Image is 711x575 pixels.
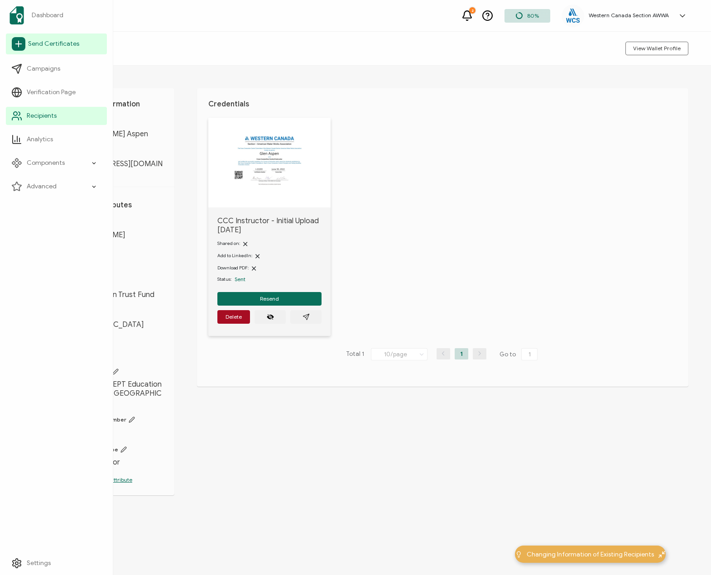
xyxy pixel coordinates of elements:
[68,458,163,467] span: CCC Instructor
[625,42,688,55] button: View Wallet Profile
[217,276,231,283] span: Status:
[217,292,322,306] button: Resend
[6,107,107,125] a: Recipients
[28,39,79,48] span: Send Certificates
[589,12,669,19] h5: Western Canada Section AWWA
[235,276,245,283] span: Sent
[303,313,310,321] ion-icon: paper plane outline
[658,551,665,558] img: minimize-icon.svg
[27,559,51,568] span: Settings
[527,12,539,19] span: 80%
[27,182,57,191] span: Advanced
[68,350,163,359] span: AB
[500,348,539,361] span: Go to
[68,148,163,155] span: E-MAIL:
[68,380,163,407] span: Instructor at EPT Education Trust Fund - [GEOGRAPHIC_DATA]
[217,265,249,271] span: Download PDF:
[68,308,163,316] span: City
[68,219,163,226] span: First_Name
[6,3,107,28] a: Dashboard
[68,320,163,329] span: [GEOGRAPHIC_DATA]
[68,129,163,139] span: [PERSON_NAME] Aspen
[217,240,240,246] span: Shared on:
[27,158,65,168] span: Components
[6,34,107,54] a: Send Certificates
[27,64,60,73] span: Campaigns
[68,338,163,345] span: Province
[32,11,63,20] span: Dashboard
[68,118,163,125] span: FULL NAME:
[10,6,24,24] img: sertifier-logomark-colored.svg
[566,9,580,23] img: eb0530a7-dc53-4dd2-968c-61d1fd0a03d4.png
[217,216,322,235] span: CCC Instructor - Initial Upload [DATE]
[68,159,163,177] span: [EMAIL_ADDRESS][DOMAIN_NAME]
[68,278,163,286] span: Organization
[68,100,163,109] h1: Personal Information
[6,60,107,78] a: Campaigns
[208,100,677,109] h1: Credentials
[527,550,654,559] span: Changing Information of Existing Recipients
[226,314,242,320] span: Delete
[217,253,252,259] span: Add to LinkedIn:
[27,135,53,144] span: Analytics
[68,416,163,423] span: Certification_Number
[371,348,428,360] input: Select
[455,348,468,359] li: 1
[68,290,163,299] span: EPT Education Trust Fund
[68,368,163,375] span: Recipient_Note
[346,348,364,361] span: Total 1
[6,554,107,572] a: Settings
[68,428,163,437] span: I-22203
[68,476,163,484] p: Add another attribute
[68,260,163,269] span: Aspen
[267,313,274,321] ion-icon: eye off
[27,88,76,97] span: Verification Page
[469,7,476,14] div: 2
[68,249,163,256] span: Last_Name
[6,83,107,101] a: Verification Page
[68,230,163,240] span: [PERSON_NAME]
[68,201,163,210] h1: Custom Attributes
[217,310,250,324] button: Delete
[260,296,279,302] span: Resend
[633,46,681,51] span: View Wallet Profile
[6,130,107,149] a: Analytics
[68,446,163,453] span: Certification_Type
[666,532,711,575] iframe: Chat Widget
[27,111,57,120] span: Recipients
